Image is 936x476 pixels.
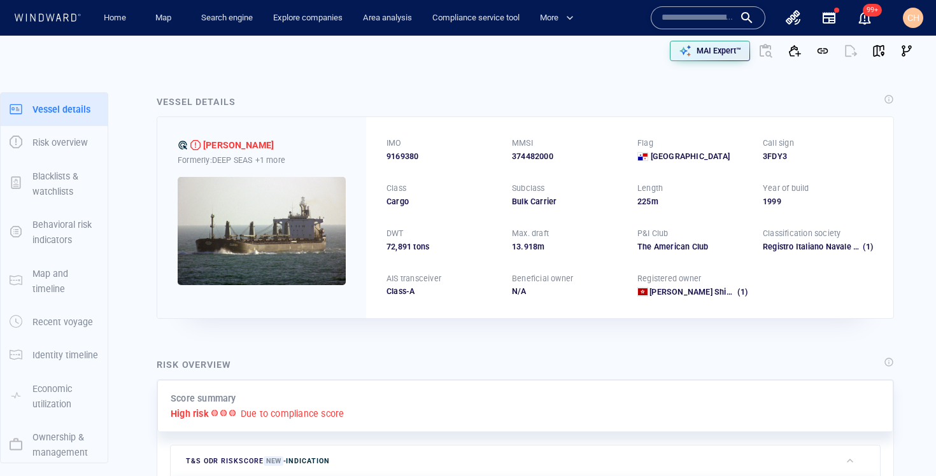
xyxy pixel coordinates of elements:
[521,242,523,251] span: .
[178,177,346,285] img: 5905c3453d57334c83c36a59_0
[32,266,99,297] p: Map and timeline
[535,7,585,29] button: More
[637,228,669,239] p: P&I Club
[697,45,741,57] p: MAI Expert™
[190,140,201,150] div: High risk
[637,183,663,194] p: Length
[358,7,417,29] button: Area analysis
[171,406,209,421] p: High risk
[907,13,919,23] span: CH
[637,241,748,253] div: The American Club
[900,5,926,31] button: CH
[178,153,346,167] div: Formerly: DEEP SEAS
[203,137,274,153] div: [PERSON_NAME]
[763,151,873,162] div: 3FDY3
[386,196,497,207] div: Cargo
[32,381,99,412] p: Economic utilization
[32,169,99,200] p: Blacklists & watchlists
[264,456,283,466] span: New
[1,438,108,451] a: Ownership & management
[670,41,750,61] button: MAI Expert™
[512,242,521,251] span: 13
[512,273,573,284] p: Beneficial owner
[286,457,329,465] span: Indication
[1,226,108,238] a: Behavioral risk indicators
[386,137,402,149] p: IMO
[763,137,794,149] p: Call sign
[882,419,926,466] iframe: Chat
[1,339,108,372] button: Identity timeline
[849,3,880,33] button: 99+
[196,7,258,29] a: Search engine
[781,37,809,65] button: Add to vessel list
[763,183,809,194] p: Year of build
[540,11,574,25] span: More
[512,228,549,239] p: Max. draft
[268,7,348,29] a: Explore companies
[649,287,776,297] span: Eunice Shipping Limited
[512,151,622,162] div: 374482000
[651,151,730,162] span: [GEOGRAPHIC_DATA]
[241,406,344,421] p: Due to compliance score
[1,102,108,115] a: Vessel details
[1,349,108,361] a: Identity timeline
[637,273,701,284] p: Registered owner
[1,305,108,339] button: Recent voyage
[537,242,544,251] span: m
[1,274,108,286] a: Map and timeline
[32,314,93,330] p: Recent voyage
[32,102,90,117] p: Vessel details
[1,316,108,328] a: Recent voyage
[512,286,527,296] span: N/A
[809,37,837,65] button: Get link
[1,136,108,148] a: Risk overview
[1,160,108,209] button: Blacklists & watchlists
[145,7,186,29] button: Map
[763,241,861,253] div: Registro Italiano Navale (RINA)
[1,126,108,159] button: Risk overview
[1,389,108,402] a: Economic utilization
[386,273,441,284] p: AIS transceiver
[651,197,658,206] span: m
[99,7,131,29] a: Home
[386,228,404,239] p: DWT
[857,10,872,25] div: Notification center
[861,241,873,253] span: (1)
[512,183,545,194] p: Subclass
[178,140,188,150] div: T&S ODR defined risk: indication
[512,137,533,149] p: MMSI
[1,177,108,189] a: Blacklists & watchlists
[157,94,236,109] div: Vessel details
[893,37,921,65] button: Visual Link Analysis
[1,421,108,470] button: Ownership & management
[32,347,98,363] p: Identity timeline
[1,208,108,257] button: Behavioral risk indicators
[1,93,108,126] button: Vessel details
[427,7,525,29] a: Compliance service tool
[386,241,497,253] div: 72,891 tons
[763,241,873,253] div: Registro Italiano Navale (RINA)
[32,135,88,150] p: Risk overview
[524,242,538,251] span: 918
[32,217,99,248] p: Behavioral risk indicators
[1,372,108,421] button: Economic utilization
[157,357,231,372] div: Risk overview
[637,137,653,149] p: Flag
[255,153,285,167] p: +1 more
[32,430,99,461] p: Ownership & management
[386,183,406,194] p: Class
[865,37,893,65] button: View on map
[863,4,882,17] span: 99+
[763,196,873,207] div: 1999
[735,286,748,298] span: (1)
[512,196,622,207] div: Bulk Carrier
[763,228,840,239] p: Classification society
[637,197,651,206] span: 225
[186,456,330,466] span: T&S ODR risk score -
[386,151,418,162] span: 9169380
[203,137,274,153] span: EUNICE
[171,391,236,406] p: Score summary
